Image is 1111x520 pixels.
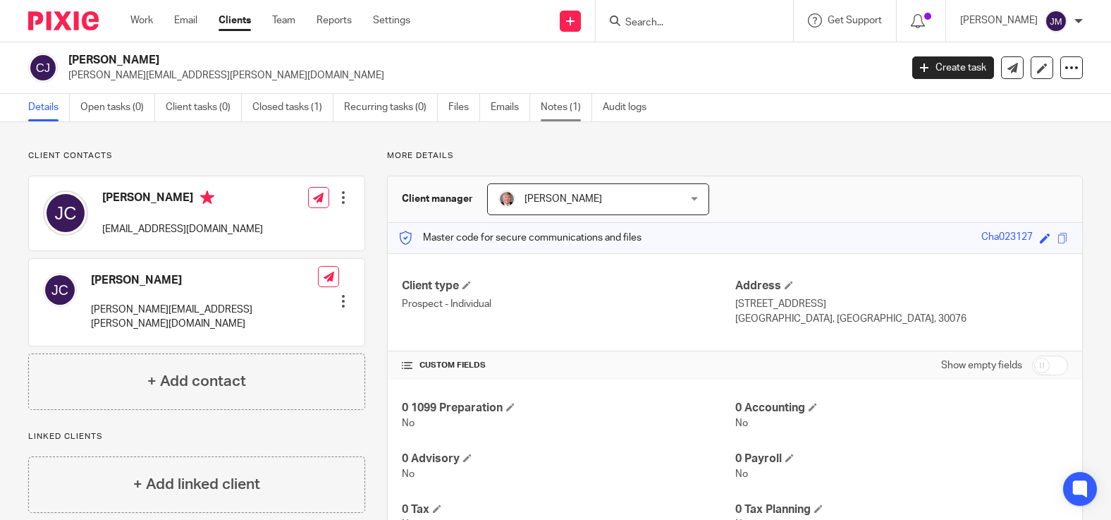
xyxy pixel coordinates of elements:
i: Primary [200,191,214,205]
a: Details [28,94,70,121]
a: Clients [219,13,251,28]
a: Settings [373,13,410,28]
img: svg%3E [28,53,58,83]
span: No [735,469,748,479]
img: cd2011-crop.jpg [498,191,515,207]
h4: [PERSON_NAME] [102,191,263,208]
p: [STREET_ADDRESS] [735,297,1068,311]
a: Create task [912,56,994,79]
p: More details [387,150,1083,162]
a: Client tasks (0) [166,94,242,121]
a: Reports [317,13,352,28]
span: No [402,469,415,479]
p: Client contacts [28,150,365,162]
p: Linked clients [28,431,365,442]
p: [EMAIL_ADDRESS][DOMAIN_NAME] [102,222,263,236]
p: Master code for secure communications and files [398,231,642,245]
img: svg%3E [1045,10,1067,32]
h2: [PERSON_NAME] [68,53,727,68]
h4: 0 Accounting [735,401,1068,416]
a: Notes (1) [541,94,592,121]
a: Closed tasks (1) [252,94,333,121]
a: Email [174,13,197,28]
h4: + Add linked client [133,473,260,495]
input: Search [624,17,751,30]
h4: Address [735,279,1068,294]
p: [PERSON_NAME][EMAIL_ADDRESS][PERSON_NAME][DOMAIN_NAME] [68,68,891,83]
a: Emails [491,94,530,121]
a: Open tasks (0) [80,94,155,121]
img: svg%3E [43,191,88,236]
h4: [PERSON_NAME] [91,273,318,288]
h4: 0 1099 Preparation [402,401,735,416]
img: Pixie [28,11,99,30]
h3: Client manager [402,192,473,206]
p: [PERSON_NAME] [960,13,1038,28]
p: [PERSON_NAME][EMAIL_ADDRESS][PERSON_NAME][DOMAIN_NAME] [91,303,318,332]
h4: 0 Tax [402,502,735,517]
h4: CUSTOM FIELDS [402,360,735,371]
h4: Client type [402,279,735,294]
h4: 0 Payroll [735,452,1068,466]
a: Files [448,94,480,121]
a: Recurring tasks (0) [344,94,438,121]
a: Audit logs [603,94,657,121]
span: No [735,418,748,428]
p: Prospect - Individual [402,297,735,311]
h4: + Add contact [147,370,246,392]
label: Show empty fields [941,358,1022,373]
a: Work [130,13,153,28]
p: [GEOGRAPHIC_DATA], [GEOGRAPHIC_DATA], 30076 [735,312,1068,326]
img: svg%3E [43,273,77,307]
span: Get Support [828,16,882,25]
h4: 0 Tax Planning [735,502,1068,517]
span: [PERSON_NAME] [524,194,602,204]
h4: 0 Advisory [402,452,735,466]
span: No [402,418,415,428]
div: Cha023127 [981,230,1033,246]
a: Team [272,13,295,28]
